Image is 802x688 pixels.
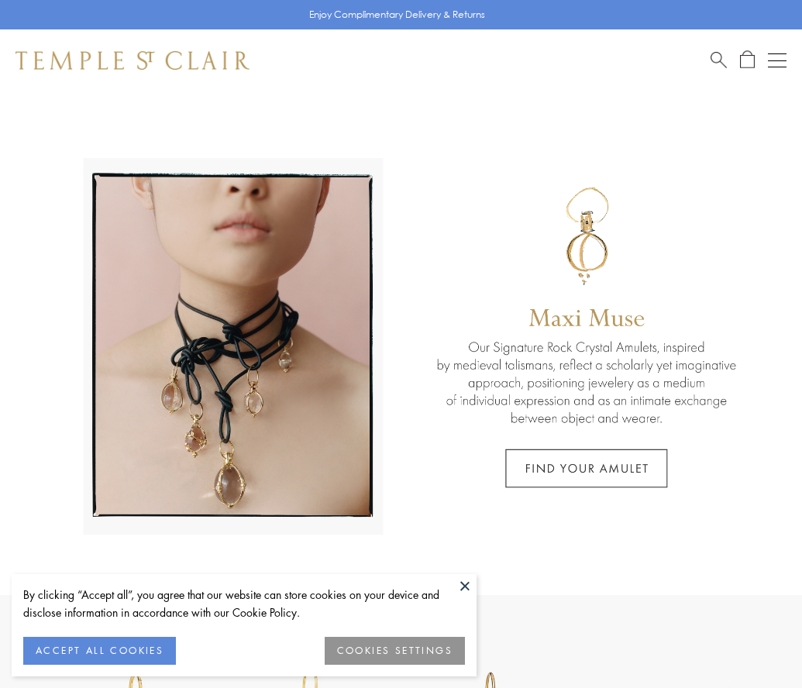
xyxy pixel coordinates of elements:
div: By clicking “Accept all”, you agree that our website can store cookies on your device and disclos... [23,586,465,621]
a: Open Shopping Bag [740,50,755,70]
button: Open navigation [768,51,787,70]
a: Search [711,50,727,70]
p: Enjoy Complimentary Delivery & Returns [309,7,485,22]
button: COOKIES SETTINGS [325,637,465,665]
button: ACCEPT ALL COOKIES [23,637,176,665]
img: Temple St. Clair [15,51,250,70]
